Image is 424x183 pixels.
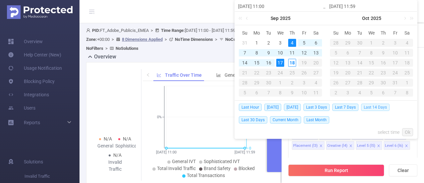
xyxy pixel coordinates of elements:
[342,79,354,87] div: 27
[156,150,177,154] tspan: [DATE] 11:00
[310,69,322,77] div: 27
[8,75,55,88] a: Blocking Policy
[378,126,399,138] a: select time
[263,30,275,36] span: Tu
[319,144,323,148] i: icon: close
[366,78,378,88] td: October 29, 2025
[225,37,251,42] b: No Conditions
[7,5,73,19] img: Protected Media
[401,38,413,48] td: October 4, 2025
[163,37,169,42] span: >
[377,28,389,38] th: Thu
[115,142,135,149] div: Sophisticated
[354,78,366,88] td: October 28, 2025
[286,79,298,87] div: 2
[113,152,122,158] span: N/A
[342,38,354,48] td: September 29, 2025
[24,155,43,168] span: Solutions
[292,141,325,150] li: Placement (l3)
[342,68,354,78] td: October 20, 2025
[330,28,342,38] th: Sun
[239,30,251,36] span: Su
[401,78,413,88] td: November 1, 2025
[235,150,255,154] tspan: [DATE] 11:59
[103,46,110,51] span: >
[366,48,378,58] td: October 8, 2025
[354,30,366,36] span: Tu
[239,78,251,88] td: September 28, 2025
[293,141,318,150] div: Placement (l3)
[377,48,389,58] td: October 9, 2025
[175,37,213,42] b: No Time Dimensions
[342,88,354,98] td: November 3, 2025
[377,39,389,47] div: 2
[172,159,196,164] span: General IVT
[263,78,275,88] td: September 30, 2025
[377,69,389,77] div: 23
[241,49,249,57] div: 7
[312,39,320,47] div: 6
[342,69,354,77] div: 20
[251,88,263,98] td: October 6, 2025
[401,88,413,98] td: November 8, 2025
[310,38,322,48] td: September 6, 2025
[298,78,310,88] td: October 3, 2025
[161,28,185,33] b: Time Range:
[298,28,310,38] th: Fri
[357,141,375,150] div: Level 5 (l5)
[354,58,366,68] td: October 14, 2025
[401,12,407,25] a: Next month (PageDown)
[237,12,246,25] a: Last year (Control + left)
[389,39,401,47] div: 3
[300,49,308,57] div: 12
[251,78,263,88] td: September 29, 2025
[275,58,287,68] td: September 17, 2025
[330,38,342,48] td: September 28, 2025
[275,88,287,98] td: October 8, 2025
[389,79,401,87] div: 31
[389,89,401,97] div: 7
[288,164,384,176] button: Run Report
[310,30,322,36] span: Sa
[330,78,342,88] td: October 26, 2025
[330,69,342,77] div: 19
[286,69,298,77] div: 25
[105,159,125,173] div: Invalid Traffic
[356,141,382,150] li: Level 5 (l5)
[330,59,342,67] div: 12
[86,28,263,51] span: FT_Adobe_Publicis_EMEA [DATE] 11:00 - [DATE] 11:59 +00:00
[310,48,322,58] td: September 13, 2025
[288,49,296,57] div: 11
[366,79,378,87] div: 29
[239,68,251,78] td: September 21, 2025
[389,38,401,48] td: October 3, 2025
[366,28,378,38] th: Wed
[330,39,342,47] div: 28
[377,88,389,98] td: November 6, 2025
[86,28,92,33] i: icon: user
[377,30,389,36] span: Th
[401,68,413,78] td: October 25, 2025
[251,38,263,48] td: September 1, 2025
[377,59,389,67] div: 16
[401,69,413,77] div: 25
[288,39,296,47] div: 4
[275,48,287,58] td: September 10, 2025
[354,28,366,38] th: Tue
[275,38,287,48] td: September 3, 2025
[366,30,378,36] span: We
[238,166,255,171] span: Blocked
[342,30,354,36] span: Mo
[401,28,413,38] th: Sat
[354,69,366,77] div: 21
[204,166,231,171] span: Brand Safety
[401,49,413,57] div: 11
[389,78,401,88] td: October 31, 2025
[342,39,354,47] div: 29
[239,89,251,97] div: 5
[239,116,267,124] span: Last 30 Days
[239,69,251,77] div: 21
[239,28,251,38] th: Sun
[251,58,263,68] td: September 15, 2025
[389,30,401,36] span: Fr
